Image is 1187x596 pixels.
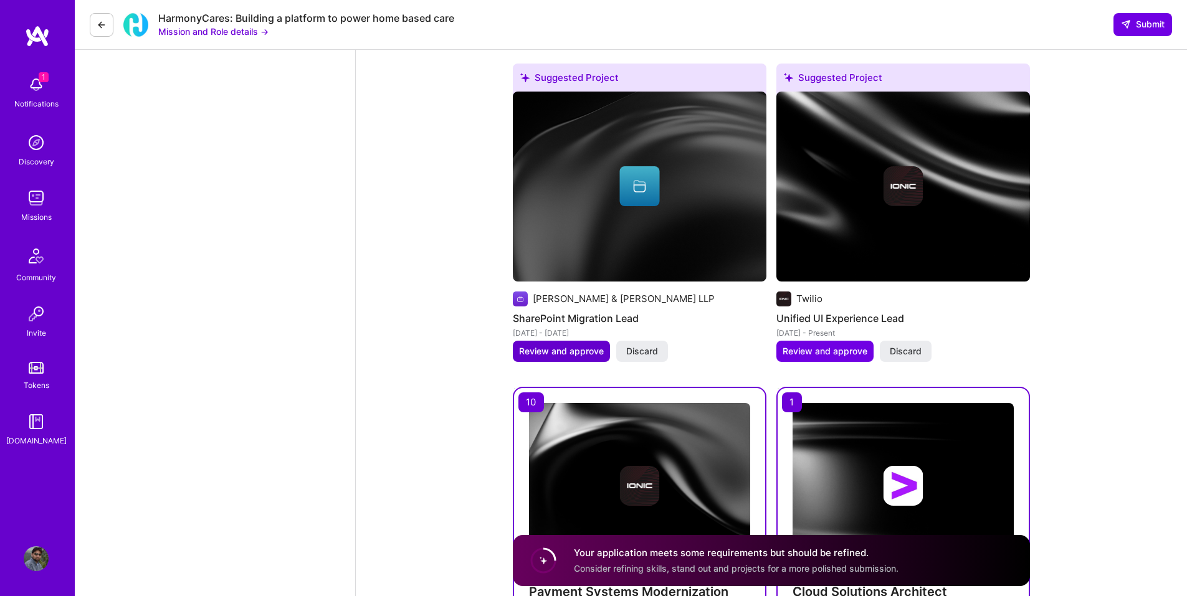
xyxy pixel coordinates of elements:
span: Discard [626,345,658,357]
img: Company logo [776,291,791,306]
div: Suggested Project [776,64,1030,97]
img: Company logo [513,291,528,306]
img: cover [793,403,1014,569]
img: Community [21,241,51,271]
img: Company Logo [123,12,148,37]
div: Community [16,271,56,284]
div: Suggested Project [513,64,766,97]
h4: Unified UI Experience Lead [776,310,1030,326]
span: Submit [1121,18,1165,31]
img: teamwork [24,186,49,210]
span: 1 [39,72,49,82]
div: HarmonyCares: Building a platform to power home based care [158,12,454,25]
h4: Your application meets some requirements but should be refined. [574,546,899,559]
img: logo [25,25,50,47]
div: Twilio [796,292,822,305]
div: Invite [27,326,46,339]
img: User Avatar [24,546,49,571]
img: Company logo [884,466,923,506]
div: [DATE] - [DATE] [513,326,766,339]
div: [DOMAIN_NAME] [6,434,67,447]
img: Company logo [620,466,660,506]
div: Discovery [19,155,54,168]
h4: SharePoint Migration Lead [513,310,766,326]
i: icon SuggestedTeams [520,73,530,82]
img: tokens [29,362,44,374]
img: Company logo [884,166,923,206]
span: Review and approve [783,345,867,357]
img: bell [24,72,49,97]
i: icon SendLight [1121,19,1131,29]
span: Discard [890,345,922,357]
i: icon SuggestedTeams [784,73,793,82]
img: cover [776,92,1030,281]
button: Mission and Role details → [158,25,269,38]
div: [PERSON_NAME] & [PERSON_NAME] LLP [533,292,715,305]
div: [DATE] - Present [776,326,1030,339]
img: Invite [24,301,49,326]
div: Notifications [14,97,59,110]
i: icon LeftArrowDark [97,20,107,30]
img: discovery [24,130,49,155]
div: Missions [21,210,52,224]
div: null [1113,13,1172,35]
div: Tokens [24,379,49,392]
span: Consider refining skills, stand out and projects for a more polished submission. [574,563,899,574]
img: cover [513,92,766,281]
span: Review and approve [519,345,604,357]
img: guide book [24,409,49,434]
img: cover [529,403,750,569]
